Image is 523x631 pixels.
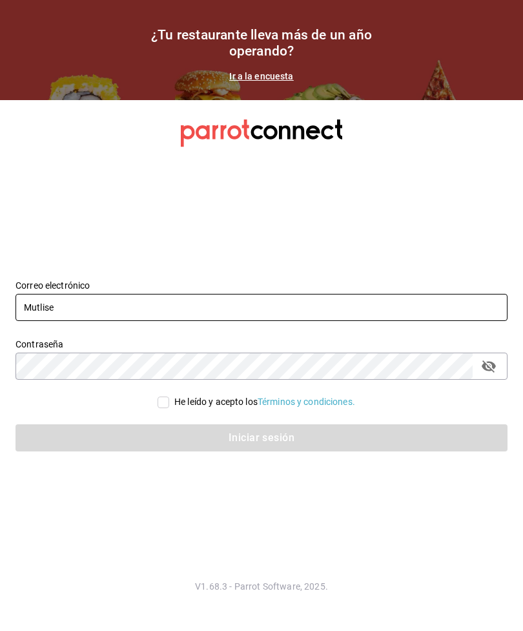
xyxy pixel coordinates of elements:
[15,340,508,349] label: Contraseña
[15,281,508,290] label: Correo electrónico
[15,580,508,593] p: V1.68.3 - Parrot Software, 2025.
[15,294,508,321] input: Ingresa tu correo electrónico
[174,395,355,409] div: He leído y acepto los
[132,27,391,59] h1: ¿Tu restaurante lleva más de un año operando?
[229,71,293,81] a: Ir a la encuesta
[258,397,355,407] a: Términos y condiciones.
[478,355,500,377] button: passwordField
